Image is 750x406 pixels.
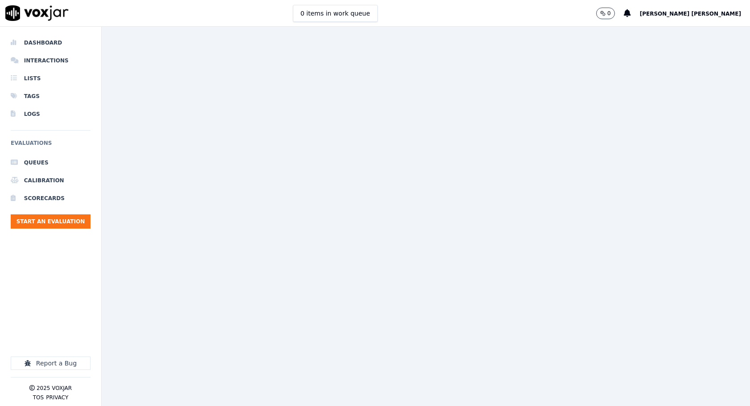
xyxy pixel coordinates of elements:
[46,394,68,401] button: Privacy
[640,8,750,19] button: [PERSON_NAME] [PERSON_NAME]
[11,154,91,172] a: Queues
[11,172,91,189] a: Calibration
[11,214,91,229] button: Start an Evaluation
[11,52,91,70] a: Interactions
[11,87,91,105] a: Tags
[11,357,91,370] button: Report a Bug
[5,5,69,21] img: voxjar logo
[640,11,741,17] span: [PERSON_NAME] [PERSON_NAME]
[37,385,72,392] p: 2025 Voxjar
[11,138,91,154] h6: Evaluations
[596,8,615,19] button: 0
[33,394,44,401] button: TOS
[11,105,91,123] a: Logs
[11,70,91,87] a: Lists
[607,10,611,17] p: 0
[293,5,378,22] button: 0 items in work queue
[11,189,91,207] a: Scorecards
[11,34,91,52] a: Dashboard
